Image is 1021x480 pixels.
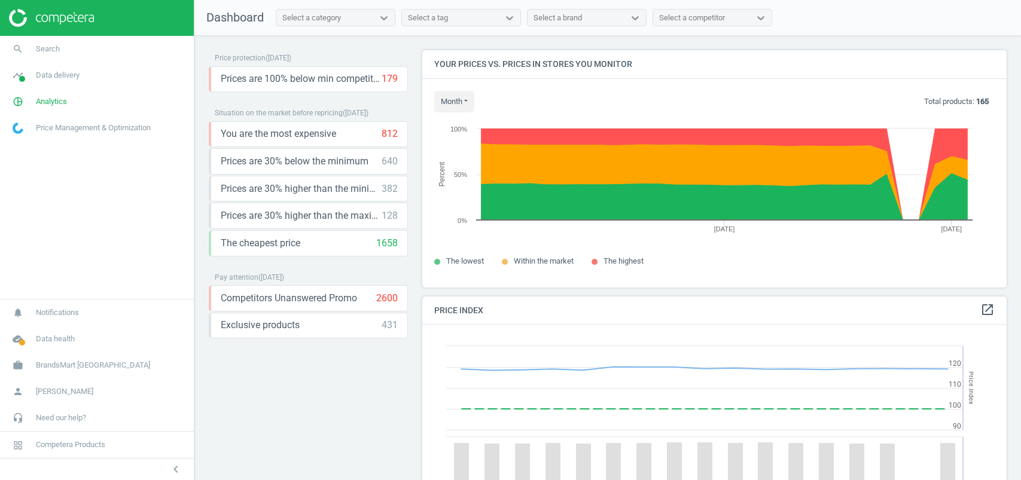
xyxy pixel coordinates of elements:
span: Competera Products [36,439,105,450]
span: [PERSON_NAME] [36,386,93,397]
span: Price Management & Optimization [36,123,151,133]
span: ( [DATE] ) [258,273,284,282]
span: The highest [604,256,644,265]
span: Pay attention [215,273,258,282]
div: 2600 [376,292,398,305]
div: 431 [382,319,398,332]
span: Exclusive products [221,319,300,332]
div: 382 [382,182,398,195]
button: month [434,91,474,112]
span: Data health [36,334,75,344]
span: Prices are 100% below min competitor [221,72,382,85]
i: timeline [7,64,29,87]
text: 50% [454,171,467,178]
span: ( [DATE] ) [343,109,368,117]
div: 812 [382,127,398,140]
div: Select a brand [534,13,582,23]
span: Prices are 30% below the minimum [221,155,368,168]
div: Select a tag [408,13,448,23]
tspan: [DATE] [941,225,962,233]
i: cloud_done [7,328,29,350]
h4: Price Index [422,296,1007,325]
text: 120 [949,359,961,368]
text: 90 [953,422,961,430]
div: 128 [382,209,398,222]
span: Dashboard [206,10,264,25]
div: 179 [382,72,398,85]
tspan: Price Index [967,372,975,405]
span: Situation on the market before repricing [215,109,343,117]
span: The cheapest price [221,237,300,250]
span: ( [DATE] ) [266,54,291,62]
span: The lowest [446,256,484,265]
div: 640 [382,155,398,168]
a: open_in_new [980,302,995,318]
span: Prices are 30% higher than the minimum [221,182,382,195]
tspan: Percent [438,161,446,187]
span: Analytics [36,96,67,107]
text: 100 [949,401,961,409]
b: 165 [976,97,989,106]
text: 100% [450,126,467,133]
button: chevron_left [161,461,191,477]
span: You are the most expensive [221,127,336,140]
span: Price protection [215,54,266,62]
span: Data delivery [36,70,80,81]
i: person [7,380,29,403]
i: headset_mic [7,406,29,429]
div: Select a competitor [659,13,725,23]
span: Prices are 30% higher than the maximal [221,209,382,222]
span: BrandsMart [GEOGRAPHIC_DATA] [36,360,150,371]
h4: Your prices vs. prices in stores you monitor [422,50,1007,78]
p: Total products: [924,96,989,107]
img: wGWNvw8QSZomAAAAABJRU5ErkJggg== [13,123,23,134]
span: Within the market [514,256,574,265]
text: 110 [949,380,961,389]
tspan: [DATE] [714,225,735,233]
i: work [7,354,29,377]
text: 0% [458,217,467,224]
img: ajHJNr6hYgQAAAAASUVORK5CYII= [9,9,94,27]
div: 1658 [376,237,398,250]
span: Need our help? [36,412,86,423]
i: notifications [7,301,29,324]
span: Competitors Unanswered Promo [221,292,357,305]
span: Search [36,44,60,54]
i: pie_chart_outlined [7,90,29,113]
i: search [7,38,29,60]
i: chevron_left [169,462,183,476]
i: open_in_new [980,302,995,317]
div: Select a category [282,13,341,23]
span: Notifications [36,307,79,318]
